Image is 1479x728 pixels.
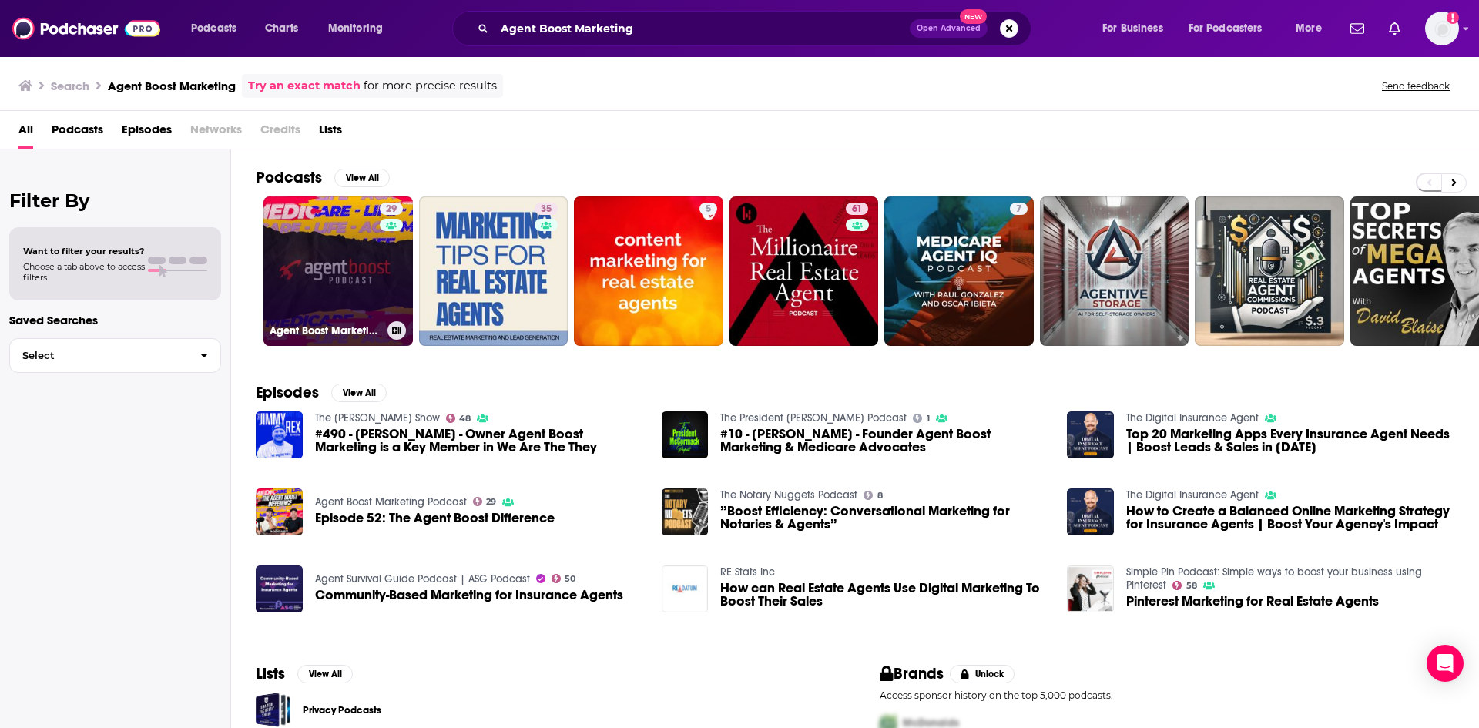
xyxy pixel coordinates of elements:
[265,18,298,39] span: Charts
[495,16,910,41] input: Search podcasts, credits, & more...
[260,117,300,149] span: Credits
[23,261,145,283] span: Choose a tab above to access filters.
[699,203,717,215] a: 5
[880,664,944,683] h2: Brands
[1186,582,1197,589] span: 58
[720,411,907,424] a: The President McCormack Podcast
[1126,595,1379,608] a: Pinterest Marketing for Real Estate Agents
[662,411,709,458] img: #10 - Dan Hardle - Founder Agent Boost Marketing & Medicare Advocates
[180,16,257,41] button: open menu
[190,117,242,149] span: Networks
[1126,411,1259,424] a: The Digital Insurance Agent
[51,79,89,93] h3: Search
[950,665,1015,683] button: Unlock
[720,488,857,502] a: The Notary Nuggets Podcast
[1016,202,1021,217] span: 7
[884,196,1034,346] a: 7
[1425,12,1459,45] span: Logged in as winmo
[1126,505,1454,531] a: How to Create a Balanced Online Marketing Strategy for Insurance Agents | Boost Your Agency's Impact
[331,384,387,402] button: View All
[720,582,1048,608] span: How can Real Estate Agents Use Digital Marketing To Boost Their Sales
[1344,15,1370,42] a: Show notifications dropdown
[552,574,576,583] a: 50
[315,411,440,424] a: The Jimmy Rex Show
[1126,488,1259,502] a: The Digital Insurance Agent
[315,512,555,525] a: Episode 52: The Agent Boost Difference
[877,492,883,499] span: 8
[1425,12,1459,45] img: User Profile
[706,202,711,217] span: 5
[1427,645,1464,682] div: Open Intercom Messenger
[380,203,403,215] a: 29
[720,565,775,579] a: RE Stats Inc
[1067,565,1114,612] img: Pinterest Marketing for Real Estate Agents
[122,117,172,149] a: Episodes
[256,411,303,458] img: #490 - Mike Hardle - Owner Agent Boost Marketing is a Key Member in We Are The They
[846,203,868,215] a: 61
[9,190,221,212] h2: Filter By
[880,689,1454,701] p: Access sponsor history on the top 5,000 podcasts.
[852,202,862,217] span: 61
[18,117,33,149] a: All
[328,18,383,39] span: Monitoring
[256,168,390,187] a: PodcastsView All
[9,338,221,373] button: Select
[386,202,397,217] span: 29
[315,572,530,585] a: Agent Survival Guide Podcast | ASG Podcast
[565,575,575,582] span: 50
[917,25,981,32] span: Open Advanced
[256,168,322,187] h2: Podcasts
[364,77,497,95] span: for more precise results
[315,589,623,602] span: Community-Based Marketing for Insurance Agents
[1447,12,1459,24] svg: Add a profile image
[1285,16,1341,41] button: open menu
[108,79,236,93] h3: Agent Boost Marketing
[486,498,496,505] span: 29
[52,117,103,149] a: Podcasts
[419,196,568,346] a: 35
[1126,428,1454,454] a: Top 20 Marketing Apps Every Insurance Agent Needs | Boost Leads & Sales in 2025
[256,565,303,612] img: Community-Based Marketing for Insurance Agents
[1067,488,1114,535] img: How to Create a Balanced Online Marketing Strategy for Insurance Agents | Boost Your Agency's Impact
[1102,18,1163,39] span: For Business
[1425,12,1459,45] button: Show profile menu
[662,488,709,535] img: ”Boost Efficiency: Conversational Marketing for Notaries & Agents”
[446,414,471,423] a: 48
[1172,581,1197,590] a: 58
[662,565,709,612] img: How can Real Estate Agents Use Digital Marketing To Boost Their Sales
[1092,16,1182,41] button: open menu
[1010,203,1028,215] a: 7
[256,664,353,683] a: ListsView All
[334,169,390,187] button: View All
[256,693,290,727] a: Privacy Podcasts
[12,14,160,43] img: Podchaser - Follow, Share and Rate Podcasts
[574,196,723,346] a: 5
[459,415,471,422] span: 48
[315,428,643,454] span: #490 - [PERSON_NAME] - Owner Agent Boost Marketing is a Key Member in We Are The They
[720,505,1048,531] a: ”Boost Efficiency: Conversational Marketing for Notaries & Agents”
[256,383,387,402] a: EpisodesView All
[1377,79,1454,92] button: Send feedback
[319,117,342,149] a: Lists
[910,19,988,38] button: Open AdvancedNew
[1179,16,1285,41] button: open menu
[960,9,988,24] span: New
[256,488,303,535] img: Episode 52: The Agent Boost Difference
[10,351,188,361] span: Select
[473,497,497,506] a: 29
[927,415,930,422] span: 1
